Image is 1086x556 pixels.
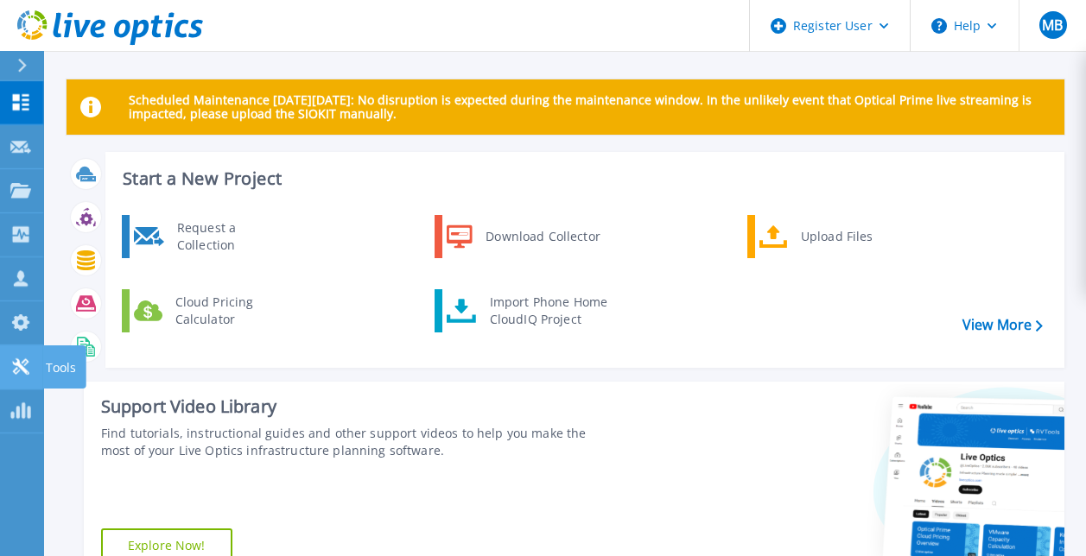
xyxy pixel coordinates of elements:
[122,215,299,258] a: Request a Collection
[101,395,611,418] div: Support Video Library
[435,215,612,258] a: Download Collector
[167,294,295,328] div: Cloud Pricing Calculator
[129,93,1051,121] p: Scheduled Maintenance [DATE][DATE]: No disruption is expected during the maintenance window. In t...
[101,425,611,459] div: Find tutorials, instructional guides and other support videos to help you make the most of your L...
[792,219,920,254] div: Upload Files
[168,219,295,254] div: Request a Collection
[1042,18,1063,32] span: MB
[122,289,299,332] a: Cloud Pricing Calculator
[481,294,616,328] div: Import Phone Home CloudIQ Project
[747,215,924,258] a: Upload Files
[123,169,1042,188] h3: Start a New Project
[477,219,607,254] div: Download Collector
[962,317,1043,333] a: View More
[46,345,76,390] p: Tools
